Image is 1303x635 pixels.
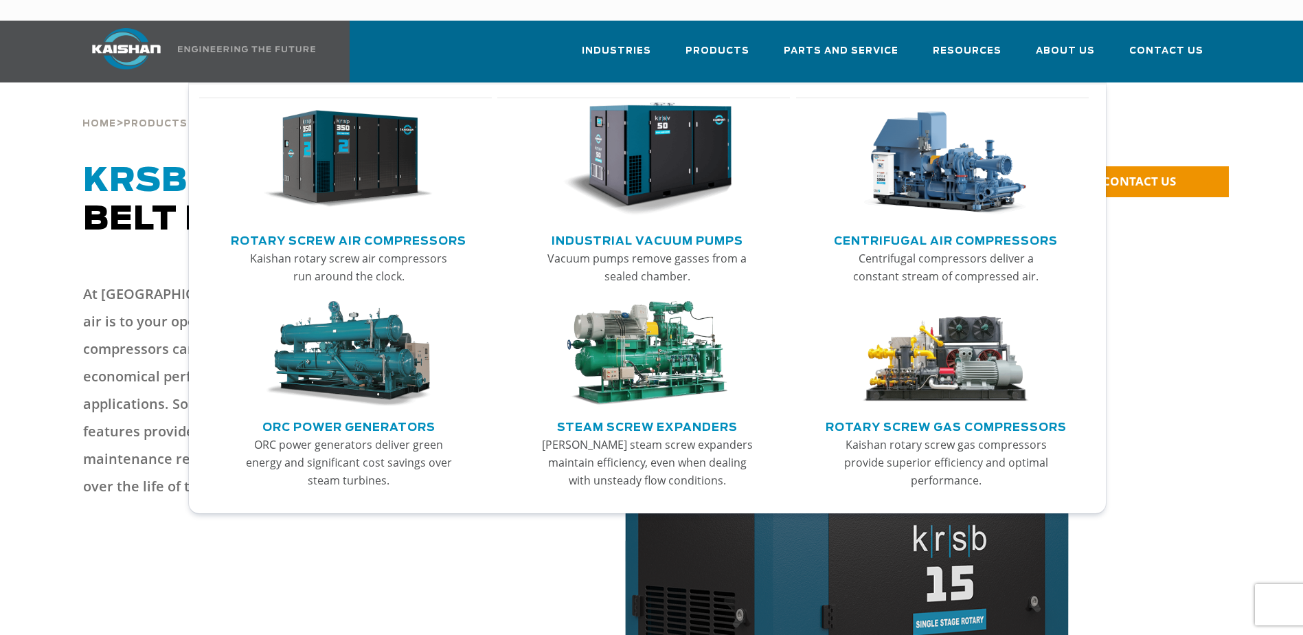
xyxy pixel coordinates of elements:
[83,280,481,500] p: At [GEOGRAPHIC_DATA], we know how crucial compressed air is to your operation. Our KRSB belt-driv...
[557,415,738,436] a: Steam Screw Expanders
[834,229,1058,249] a: Centrifugal Air Compressors
[540,436,754,489] p: [PERSON_NAME] steam screw expanders maintain efficiency, even when dealing with unsteady flow con...
[82,82,336,135] div: > >
[262,415,435,436] a: ORC Power Generators
[242,436,456,489] p: ORC power generators deliver green energy and significant cost savings over steam turbines.
[75,21,318,82] a: Kaishan USA
[1129,33,1203,80] a: Contact Us
[75,28,178,69] img: kaishan logo
[826,415,1067,436] a: Rotary Screw Gas Compressors
[861,301,1030,407] img: thumb-Rotary-Screw-Gas-Compressors
[582,33,651,80] a: Industries
[82,117,116,129] a: Home
[563,102,732,216] img: thumb-Industrial-Vacuum-Pumps
[124,117,188,129] a: Products
[552,229,743,249] a: Industrial Vacuum Pumps
[82,120,116,129] span: Home
[1102,173,1176,189] span: CONTACT US
[686,33,749,80] a: Products
[686,43,749,59] span: Products
[784,33,898,80] a: Parts and Service
[264,102,433,216] img: thumb-Rotary-Screw-Air-Compressors
[784,43,898,59] span: Parts and Service
[1036,43,1095,59] span: About Us
[933,43,1001,59] span: Resources
[839,436,1053,489] p: Kaishan rotary screw gas compressors provide superior efficiency and optimal performance.
[242,249,456,285] p: Kaishan rotary screw air compressors run around the clock.
[264,301,433,407] img: thumb-ORC-Power-Generators
[231,229,466,249] a: Rotary Screw Air Compressors
[563,301,732,407] img: thumb-Steam-Screw-Expanders
[1058,166,1229,197] a: CONTACT US
[83,165,188,198] span: KRSB
[839,249,1053,285] p: Centrifugal compressors deliver a constant stream of compressed air.
[861,102,1030,216] img: thumb-Centrifugal-Air-Compressors
[178,46,315,52] img: Engineering the future
[933,33,1001,80] a: Resources
[1036,33,1095,80] a: About Us
[1129,43,1203,59] span: Contact Us
[540,249,754,285] p: Vacuum pumps remove gasses from a sealed chamber.
[83,165,449,236] span: Belt Drive Series
[582,43,651,59] span: Industries
[124,120,188,129] span: Products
